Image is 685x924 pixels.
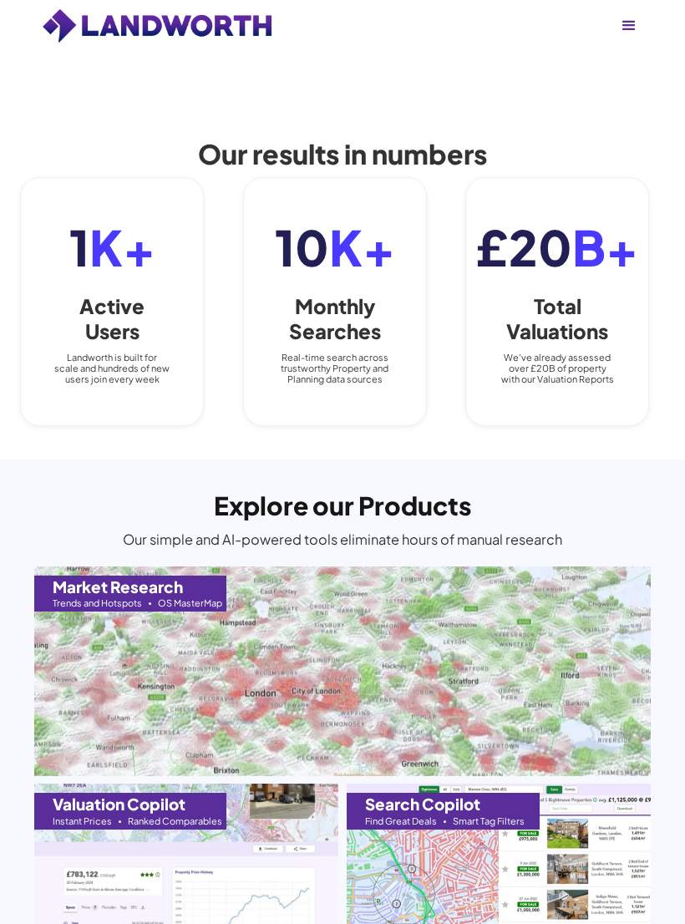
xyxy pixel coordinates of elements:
[54,353,170,385] p: Landworth is built for scale and hundreds of new users join every week
[500,353,615,385] p: We've already assessed over £20B of property with our Valuation Reports
[277,353,393,385] p: Real-time search across trustworthy Property and Planning data sources
[89,217,155,278] span: K+
[158,600,222,609] div: OS MasterMap
[116,531,569,567] div: Our simple and AI-powered tools eliminate hours of manual research
[277,294,393,344] h3: Monthly Searches
[53,600,142,609] div: Trends and Hotspots
[329,217,395,278] span: K+
[572,217,638,278] span: B+
[53,818,112,827] div: Instant Prices
[500,294,615,344] h3: Total Valuations
[53,797,185,813] h1: Valuation Copilot
[609,6,649,46] div: menu
[214,460,471,519] h1: Explore our Products
[365,797,480,813] h1: Search Copilot
[128,818,222,827] div: Ranked Comparables
[34,567,651,779] a: Market ResearchTrends and HotspotsOS MasterMap
[53,580,183,596] h1: Market Research
[453,818,525,827] div: Smart Tag Filters
[476,219,638,277] div: £20
[365,818,437,827] div: Find Great Deals
[92,140,593,170] h2: Our results in numbers
[69,219,155,277] div: 1
[275,219,395,277] div: 10
[54,294,170,344] h3: Active Users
